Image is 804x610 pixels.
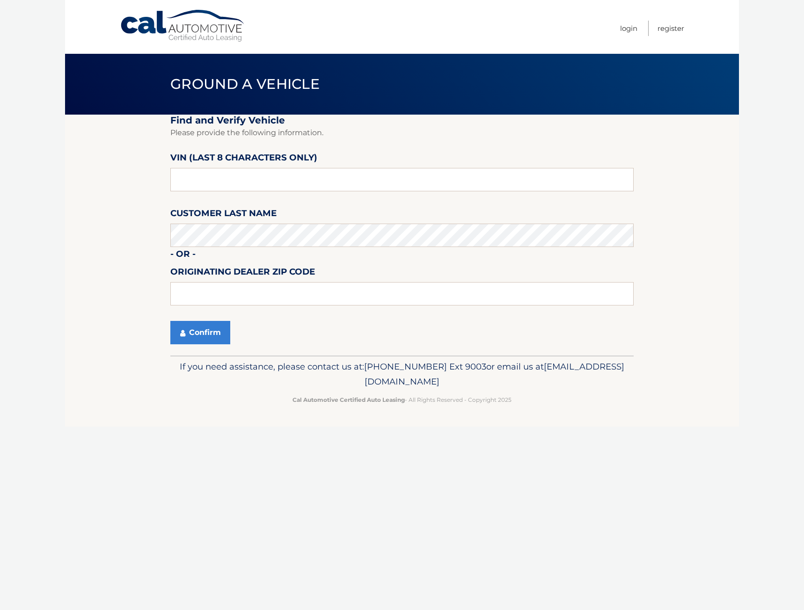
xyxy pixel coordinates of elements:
[170,151,317,168] label: VIN (last 8 characters only)
[176,395,628,405] p: - All Rights Reserved - Copyright 2025
[170,206,277,224] label: Customer Last Name
[620,21,637,36] a: Login
[120,9,246,43] a: Cal Automotive
[170,115,634,126] h2: Find and Verify Vehicle
[170,126,634,139] p: Please provide the following information.
[292,396,405,403] strong: Cal Automotive Certified Auto Leasing
[176,359,628,389] p: If you need assistance, please contact us at: or email us at
[170,265,315,282] label: Originating Dealer Zip Code
[170,75,320,93] span: Ground a Vehicle
[364,361,486,372] span: [PHONE_NUMBER] Ext 9003
[658,21,684,36] a: Register
[170,247,196,264] label: - or -
[170,321,230,344] button: Confirm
